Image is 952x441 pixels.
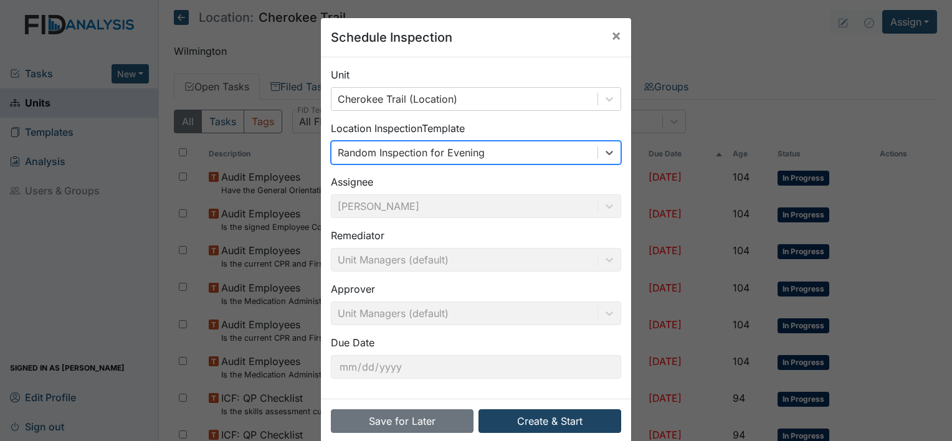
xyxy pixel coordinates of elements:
label: Unit [331,67,350,82]
label: Due Date [331,335,374,350]
label: Assignee [331,174,373,189]
button: Close [601,18,631,53]
div: Random Inspection for Evening [338,145,485,160]
span: × [611,26,621,44]
label: Approver [331,282,375,296]
label: Remediator [331,228,384,243]
label: Location Inspection Template [331,121,465,136]
h5: Schedule Inspection [331,28,452,47]
div: Cherokee Trail (Location) [338,92,457,107]
button: Save for Later [331,409,474,433]
button: Create & Start [478,409,621,433]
